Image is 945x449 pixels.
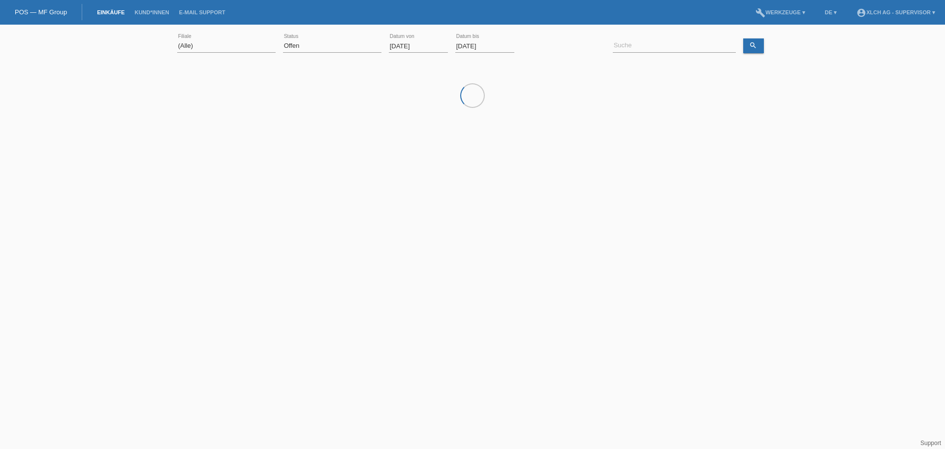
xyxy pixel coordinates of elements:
[92,9,129,15] a: Einkäufe
[851,9,940,15] a: account_circleXLCH AG - Supervisor ▾
[820,9,842,15] a: DE ▾
[743,38,764,53] a: search
[749,41,757,49] i: search
[15,8,67,16] a: POS — MF Group
[920,440,941,447] a: Support
[756,8,765,18] i: build
[751,9,810,15] a: buildWerkzeuge ▾
[856,8,866,18] i: account_circle
[129,9,174,15] a: Kund*innen
[174,9,230,15] a: E-Mail Support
